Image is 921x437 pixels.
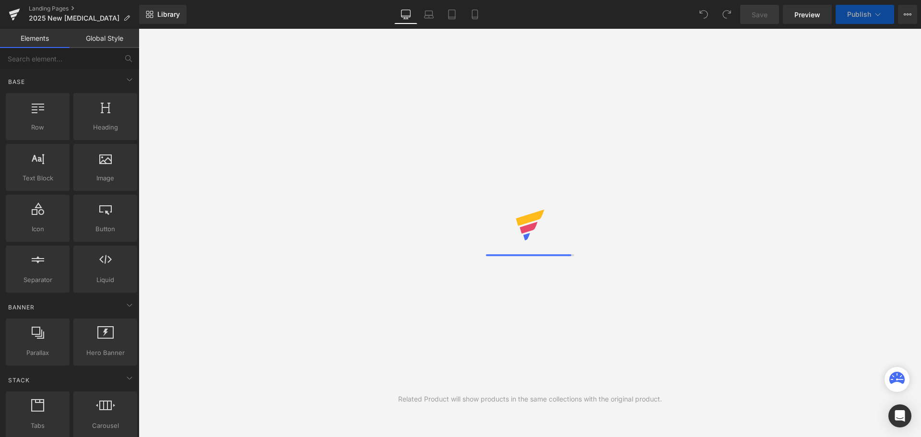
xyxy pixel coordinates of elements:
span: Preview [794,10,820,20]
a: Tablet [440,5,463,24]
a: Mobile [463,5,486,24]
span: Separator [9,275,67,285]
button: Redo [717,5,736,24]
div: Open Intercom Messenger [888,404,911,427]
span: Publish [847,11,871,18]
span: Parallax [9,348,67,358]
span: Image [76,173,134,183]
span: Library [157,10,180,19]
button: Undo [694,5,713,24]
a: Global Style [70,29,139,48]
span: Icon [9,224,67,234]
a: New Library [139,5,187,24]
span: Stack [7,376,31,385]
div: Related Product will show products in the same collections with the original product. [398,394,662,404]
span: Row [9,122,67,132]
span: Liquid [76,275,134,285]
span: Tabs [9,421,67,431]
a: Desktop [394,5,417,24]
button: Publish [836,5,894,24]
span: Text Block [9,173,67,183]
span: Banner [7,303,35,312]
a: Preview [783,5,832,24]
span: Button [76,224,134,234]
span: Base [7,77,26,86]
span: 2025 New [MEDICAL_DATA] [29,14,119,22]
a: Laptop [417,5,440,24]
span: Carousel [76,421,134,431]
span: Heading [76,122,134,132]
span: Save [752,10,767,20]
button: More [898,5,917,24]
span: Hero Banner [76,348,134,358]
a: Landing Pages [29,5,139,12]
